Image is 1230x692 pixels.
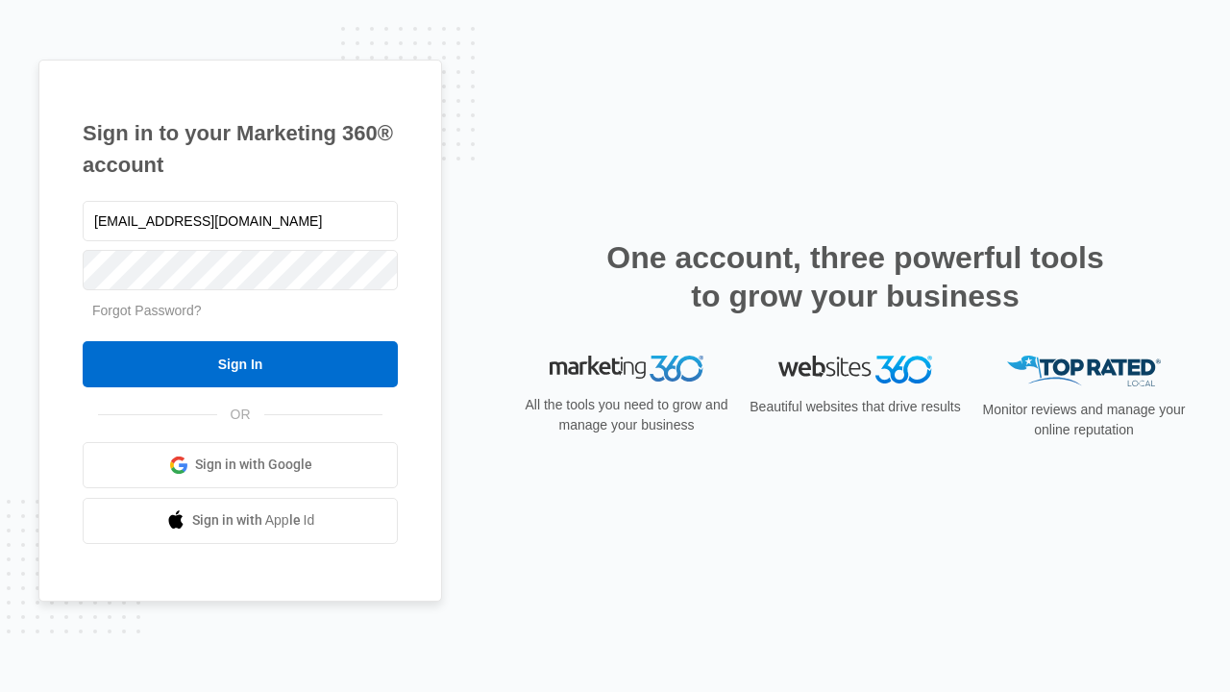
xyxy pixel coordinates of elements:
[601,238,1110,315] h2: One account, three powerful tools to grow your business
[192,510,315,531] span: Sign in with Apple Id
[195,455,312,475] span: Sign in with Google
[748,397,963,417] p: Beautiful websites that drive results
[92,303,202,318] a: Forgot Password?
[83,201,398,241] input: Email
[83,117,398,181] h1: Sign in to your Marketing 360® account
[83,498,398,544] a: Sign in with Apple Id
[976,400,1192,440] p: Monitor reviews and manage your online reputation
[217,405,264,425] span: OR
[1007,356,1161,387] img: Top Rated Local
[550,356,703,383] img: Marketing 360
[519,395,734,435] p: All the tools you need to grow and manage your business
[83,341,398,387] input: Sign In
[83,442,398,488] a: Sign in with Google
[778,356,932,383] img: Websites 360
